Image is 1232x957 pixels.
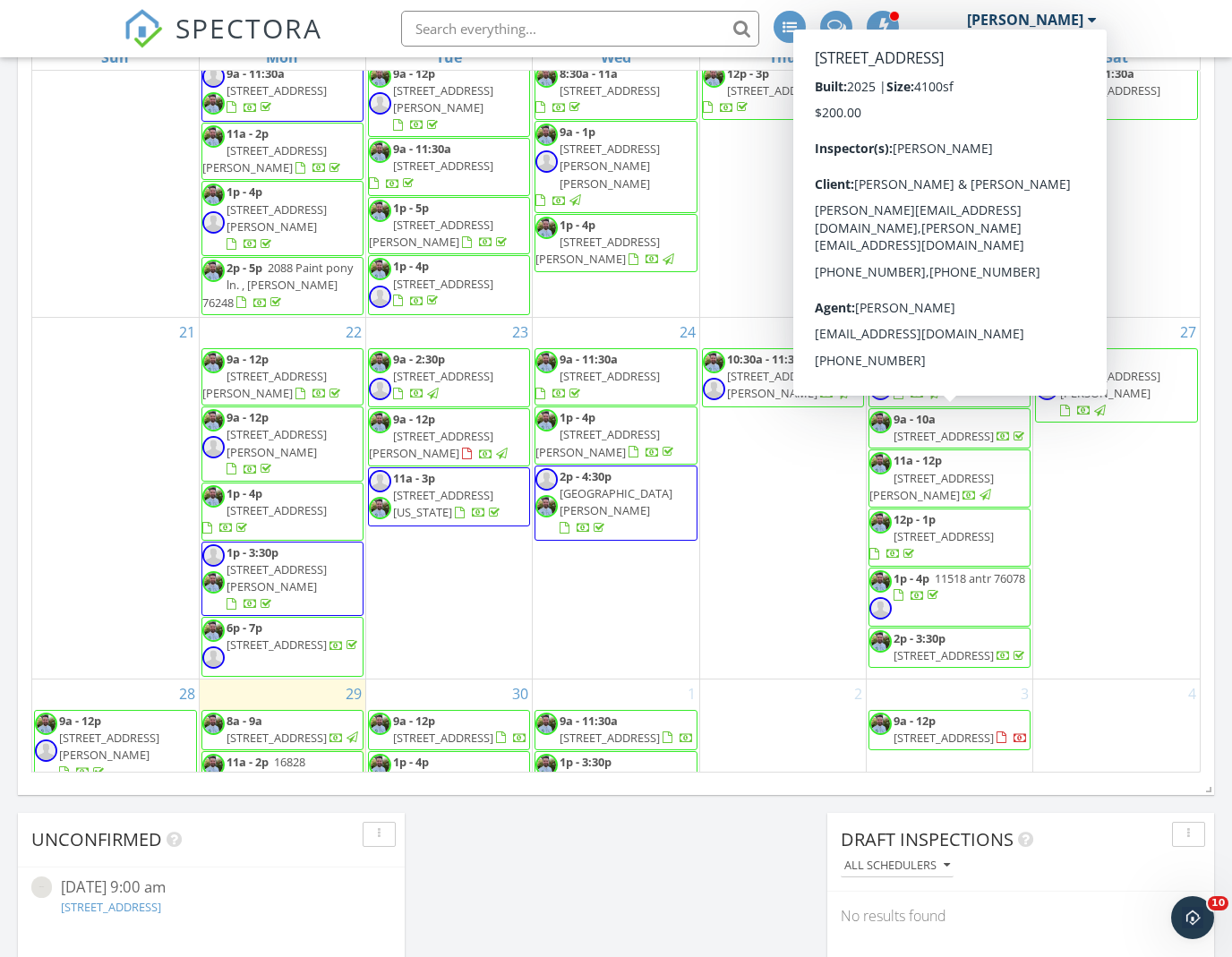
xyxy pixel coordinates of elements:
a: 12p - 1p [STREET_ADDRESS] [868,508,1031,567]
a: Go to October 2, 2025 [851,679,866,708]
a: SPECTORA [124,24,322,62]
a: 12p - 1p [STREET_ADDRESS] [869,511,994,561]
span: [STREET_ADDRESS][PERSON_NAME] [869,470,994,503]
span: [STREET_ADDRESS] [227,637,327,653]
a: 12p - 3p [STREET_ADDRESS][PERSON_NAME][PERSON_NAME] [868,121,1031,196]
a: 1p - 4p [STREET_ADDRESS][PERSON_NAME] [201,181,364,256]
td: Go to September 26, 2025 [866,317,1032,679]
span: 1p - 4p [227,485,262,501]
a: 8:30a - 11:30a [STREET_ADDRESS] [1036,65,1160,115]
a: 9a - 12p [STREET_ADDRESS][PERSON_NAME] [869,65,1011,115]
img: default-user-f0147aede5fd5fa78ca7ade42f37bd4542148d508eef1c3d3ea960f66861d68b.jpg [1036,378,1058,400]
img: selfie.jpg [535,65,558,88]
a: Go to September 29, 2025 [342,679,365,708]
img: selfie.jpg [369,497,391,519]
td: Go to October 1, 2025 [533,679,699,869]
div: All schedulers [844,859,950,872]
td: Go to September 20, 2025 [1033,31,1200,317]
img: selfie.jpg [369,754,391,776]
img: selfie.jpg [535,495,558,517]
td: Go to September 29, 2025 [199,679,365,869]
a: 8:30a - 11a [STREET_ADDRESS] [535,65,660,115]
img: selfie.jpg [202,409,225,432]
img: selfie.jpg [369,258,391,280]
a: 1p - 3:30p [GEOGRAPHIC_DATA] [535,751,697,809]
a: Go to September 21, 2025 [175,318,199,346]
a: 11a - 2p [STREET_ADDRESS][PERSON_NAME] [202,125,344,175]
img: selfie.jpg [535,409,558,432]
a: Go to September 23, 2025 [509,318,532,346]
span: 9a - 12p [1060,351,1102,367]
a: 9a - 12p [STREET_ADDRESS][PERSON_NAME] [201,406,364,482]
td: Go to September 17, 2025 [533,31,699,317]
span: [STREET_ADDRESS][US_STATE] [393,487,493,520]
span: [STREET_ADDRESS] [227,502,327,518]
a: 9a - 12p [STREET_ADDRESS] [894,351,994,401]
a: 1p - 4p [STREET_ADDRESS][PERSON_NAME] [227,184,327,252]
a: 1p - 4p [STREET_ADDRESS] [368,255,530,314]
span: [STREET_ADDRESS][PERSON_NAME] [369,217,493,250]
img: selfie.jpg [202,713,225,735]
span: 1p - 4p [560,409,595,425]
iframe: Intercom live chat [1171,896,1214,939]
span: 9a - 12p [227,409,269,425]
img: default-user-f0147aede5fd5fa78ca7ade42f37bd4542148d508eef1c3d3ea960f66861d68b.jpg [869,597,892,619]
span: [STREET_ADDRESS][PERSON_NAME] [227,561,327,594]
span: Draft Inspections [841,827,1014,851]
img: selfie.jpg [869,630,892,653]
img: selfie.jpg [703,65,725,88]
img: default-user-f0147aede5fd5fa78ca7ade42f37bd4542148d508eef1c3d3ea960f66861d68b.jpg [202,65,225,88]
span: [STREET_ADDRESS][PERSON_NAME] [535,426,660,459]
img: default-user-f0147aede5fd5fa78ca7ade42f37bd4542148d508eef1c3d3ea960f66861d68b.jpg [869,378,892,400]
span: [STREET_ADDRESS] [393,730,493,746]
span: 9a - 10a [894,411,936,427]
span: SPECTORA [175,9,322,47]
span: [STREET_ADDRESS][PERSON_NAME] [227,426,327,459]
a: 9a - 12p [STREET_ADDRESS] [368,710,530,750]
span: [STREET_ADDRESS] [393,771,493,787]
span: [GEOGRAPHIC_DATA] [560,771,672,787]
a: 8a - 9a [STREET_ADDRESS] [227,713,361,746]
button: All schedulers [841,854,954,878]
a: 9a - 12p [STREET_ADDRESS][PERSON_NAME] [868,63,1031,121]
a: Go to September 22, 2025 [342,318,365,346]
a: 2p - 3:30p [STREET_ADDRESS] [868,628,1031,668]
img: selfie.jpg [202,754,225,776]
a: 1p - 4p [STREET_ADDRESS] [202,485,327,535]
span: 9a - 11:30a [227,65,285,81]
a: 9a - 12p [STREET_ADDRESS][PERSON_NAME] [201,348,364,406]
td: Go to September 25, 2025 [699,317,866,679]
td: Go to September 22, 2025 [199,317,365,679]
a: 12p - 3p [STREET_ADDRESS] [703,65,827,115]
td: Go to September 23, 2025 [366,317,533,679]
a: 9a - 12p [STREET_ADDRESS][PERSON_NAME] [393,65,493,133]
a: 1p - 4p 11518 antr 76078 [868,568,1031,627]
span: [STREET_ADDRESS][PERSON_NAME] [393,82,493,115]
span: [STREET_ADDRESS][PERSON_NAME] [1060,368,1160,401]
img: selfie.jpg [369,65,391,88]
img: default-user-f0147aede5fd5fa78ca7ade42f37bd4542148d508eef1c3d3ea960f66861d68b.jpg [535,468,558,491]
a: 9a - 11:30a [STREET_ADDRESS] [535,710,697,750]
span: 1p - 4p [560,217,595,233]
a: 9a - 11:30a [STREET_ADDRESS] [201,63,364,122]
img: selfie.jpg [869,351,892,373]
a: [STREET_ADDRESS] [61,899,161,915]
a: 1p - 4p [STREET_ADDRESS] [393,754,527,787]
span: 9a - 11:30a [560,713,618,729]
img: default-user-f0147aede5fd5fa78ca7ade42f37bd4542148d508eef1c3d3ea960f66861d68b.jpg [202,436,225,458]
span: [STREET_ADDRESS][PERSON_NAME][PERSON_NAME] [560,141,660,191]
a: 9a - 11:30a [STREET_ADDRESS] [560,713,694,746]
span: 11a - 2p [227,754,269,770]
a: 11a - 2p 16828 Massawana dr., [PERSON_NAME] 76247 [201,751,364,809]
span: 2p - 3:30p [894,630,945,646]
a: 12p - 3p [STREET_ADDRESS] [702,63,864,121]
a: 1p - 5p [STREET_ADDRESS][PERSON_NAME] [369,200,510,250]
a: Go to September 27, 2025 [1176,318,1200,346]
span: 11a - 2p [227,125,269,141]
a: Go to September 30, 2025 [509,679,532,708]
span: 10 [1208,896,1228,910]
span: [STREET_ADDRESS][PERSON_NAME] [202,368,327,401]
a: 1p - 4p [STREET_ADDRESS][PERSON_NAME] [535,409,677,459]
a: 1p - 4p [STREET_ADDRESS][PERSON_NAME] [535,214,697,272]
a: 9a - 12p [STREET_ADDRESS][PERSON_NAME] [59,713,159,781]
